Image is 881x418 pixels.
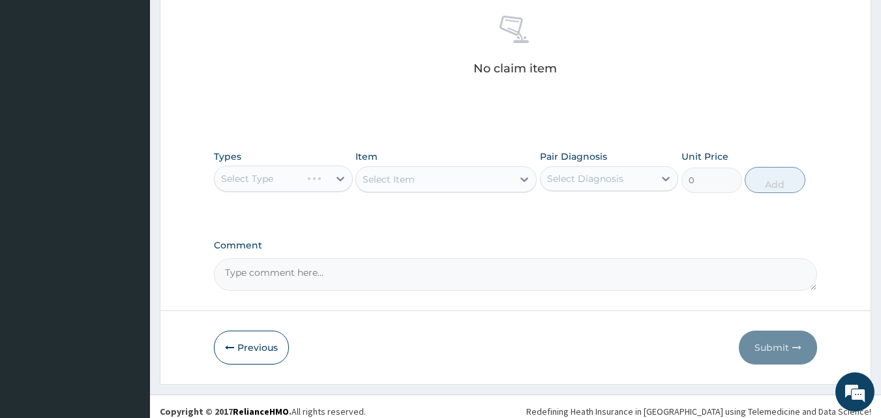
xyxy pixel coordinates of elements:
[214,7,245,38] div: Minimize live chat window
[547,172,623,185] div: Select Diagnosis
[473,62,557,75] p: No claim item
[7,279,248,325] textarea: Type your message and hit 'Enter'
[76,126,180,258] span: We're online!
[739,331,817,365] button: Submit
[526,405,871,418] div: Redefining Heath Insurance in [GEOGRAPHIC_DATA] using Telemedicine and Data Science!
[355,150,378,163] label: Item
[745,167,805,193] button: Add
[214,331,289,365] button: Previous
[24,65,53,98] img: d_794563401_company_1708531726252_794563401
[681,150,728,163] label: Unit Price
[233,406,289,417] a: RelianceHMO
[214,240,818,251] label: Comment
[214,151,241,162] label: Types
[540,150,607,163] label: Pair Diagnosis
[68,73,219,90] div: Chat with us now
[160,406,291,417] strong: Copyright © 2017 .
